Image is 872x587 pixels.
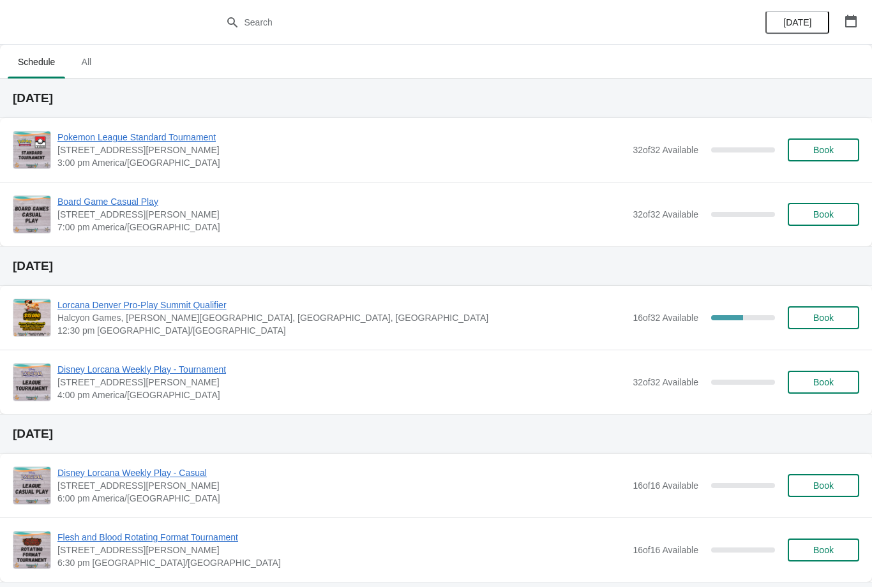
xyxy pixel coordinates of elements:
[813,545,834,555] span: Book
[13,531,50,568] img: Flesh and Blood Rotating Format Tournament | 2040 Louetta Rd Ste I Spring, TX 77388 | 6:30 pm Ame...
[13,260,859,272] h2: [DATE]
[633,209,698,219] span: 32 of 32 Available
[57,531,626,544] span: Flesh and Blood Rotating Format Tournament
[57,389,626,401] span: 4:00 pm America/[GEOGRAPHIC_DATA]
[57,221,626,234] span: 7:00 pm America/[GEOGRAPHIC_DATA]
[57,492,626,505] span: 6:00 pm America/[GEOGRAPHIC_DATA]
[813,313,834,323] span: Book
[813,480,834,491] span: Book
[57,156,626,169] span: 3:00 pm America/[GEOGRAPHIC_DATA]
[57,208,626,221] span: [STREET_ADDRESS][PERSON_NAME]
[813,145,834,155] span: Book
[13,427,859,440] h2: [DATE]
[783,17,811,27] span: [DATE]
[813,209,834,219] span: Book
[13,364,50,401] img: Disney Lorcana Weekly Play - Tournament | 2040 Louetta Rd Ste I Spring, TX 77388 | 4:00 pm Americ...
[633,145,698,155] span: 32 of 32 Available
[57,544,626,556] span: [STREET_ADDRESS][PERSON_NAME]
[57,466,626,479] span: Disney Lorcana Weekly Play - Casual
[788,539,859,561] button: Book
[57,299,626,311] span: Lorcana Denver Pro-Play Summit Qualifier
[788,474,859,497] button: Book
[788,371,859,394] button: Book
[13,196,50,233] img: Board Game Casual Play | 2040 Louetta Rd Ste I Spring, TX 77388 | 7:00 pm America/Chicago
[633,377,698,387] span: 32 of 32 Available
[244,11,654,34] input: Search
[57,144,626,156] span: [STREET_ADDRESS][PERSON_NAME]
[13,299,50,336] img: Lorcana Denver Pro-Play Summit Qualifier | Halcyon Games, Louetta Road, Spring, TX, USA | 12:30 p...
[8,50,65,73] span: Schedule
[57,311,626,324] span: Halcyon Games, [PERSON_NAME][GEOGRAPHIC_DATA], [GEOGRAPHIC_DATA], [GEOGRAPHIC_DATA]
[57,363,626,376] span: Disney Lorcana Weekly Play - Tournament
[13,131,50,168] img: Pokemon League Standard Tournament | 2040 Louetta Rd Ste I Spring, TX 77388 | 3:00 pm America/Chi...
[788,203,859,226] button: Book
[57,131,626,144] span: Pokemon League Standard Tournament
[633,545,698,555] span: 16 of 16 Available
[57,195,626,208] span: Board Game Casual Play
[788,306,859,329] button: Book
[57,376,626,389] span: [STREET_ADDRESS][PERSON_NAME]
[57,556,626,569] span: 6:30 pm [GEOGRAPHIC_DATA]/[GEOGRAPHIC_DATA]
[633,480,698,491] span: 16 of 16 Available
[813,377,834,387] span: Book
[13,467,50,504] img: Disney Lorcana Weekly Play - Casual | 2040 Louetta Rd Ste I Spring, TX 77388 | 6:00 pm America/Ch...
[70,50,102,73] span: All
[57,324,626,337] span: 12:30 pm [GEOGRAPHIC_DATA]/[GEOGRAPHIC_DATA]
[633,313,698,323] span: 16 of 32 Available
[765,11,829,34] button: [DATE]
[57,479,626,492] span: [STREET_ADDRESS][PERSON_NAME]
[788,138,859,161] button: Book
[13,92,859,105] h2: [DATE]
